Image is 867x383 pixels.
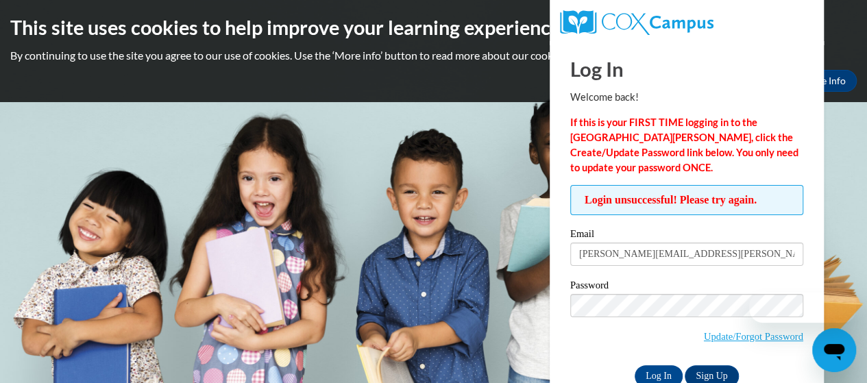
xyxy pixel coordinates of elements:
[570,55,803,83] h1: Log In
[792,70,857,92] a: More Info
[812,328,856,372] iframe: Button to launch messaging window
[570,229,803,243] label: Email
[560,10,713,35] img: COX Campus
[704,331,803,342] a: Update/Forgot Password
[749,293,856,323] iframe: Message from company
[570,116,798,173] strong: If this is your FIRST TIME logging in to the [GEOGRAPHIC_DATA][PERSON_NAME], click the Create/Upd...
[570,185,803,215] span: Login unsuccessful! Please try again.
[570,280,803,294] label: Password
[570,90,803,105] p: Welcome back!
[10,14,857,41] h2: This site uses cookies to help improve your learning experience.
[10,48,857,63] p: By continuing to use the site you agree to our use of cookies. Use the ‘More info’ button to read...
